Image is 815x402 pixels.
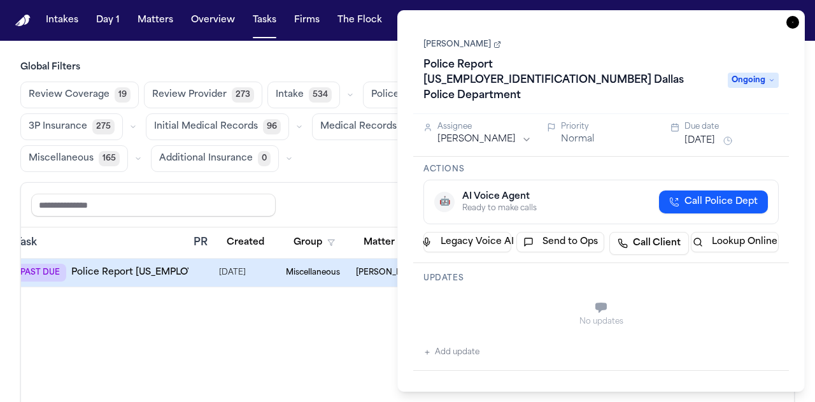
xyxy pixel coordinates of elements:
button: Intake534 [267,82,340,108]
div: Assignee [437,122,532,132]
a: Call Client [609,232,689,255]
button: Matters [132,9,178,32]
a: [PERSON_NAME] [423,39,501,50]
button: Add update [423,345,479,360]
button: The Flock [332,9,387,32]
button: Send to Ops [516,232,604,252]
button: Call Police Dept [659,190,768,213]
span: Intake [276,89,304,101]
span: 0 [258,151,271,166]
h1: Police Report [US_EMPLOYER_IDENTIFICATION_NUMBER] Dallas Police Department [418,55,720,106]
span: 534 [309,87,332,103]
button: [DATE] [684,134,715,147]
span: 275 [92,119,115,134]
span: Police Report & Investigation [371,89,503,101]
button: Review Provider273 [144,82,262,108]
span: 165 [99,151,120,166]
button: Lookup Online [691,232,779,252]
button: Tasks [248,9,281,32]
span: Additional Insurance [159,152,253,165]
div: Priority [561,122,655,132]
button: Medical Records485 [312,113,433,140]
button: Overview [186,9,240,32]
h3: Global Filters [20,61,795,74]
button: Normal [561,133,594,146]
span: Initial Medical Records [154,120,258,133]
button: Additional Insurance0 [151,145,279,172]
span: Call Police Dept [684,196,758,208]
span: 273 [232,87,254,103]
span: 3P Insurance [29,120,87,133]
span: 19 [115,87,131,103]
div: No updates [423,317,779,327]
button: Review Coverage19 [20,82,139,108]
button: Police Report & Investigation72 [363,82,534,108]
div: Ready to make calls [462,203,537,213]
span: Miscellaneous [29,152,94,165]
span: Medical Records [320,120,397,133]
button: Day 1 [91,9,125,32]
span: Review Provider [152,89,227,101]
h3: Actions [423,164,779,175]
button: Initial Medical Records96 [146,113,289,140]
button: Intakes [41,9,83,32]
span: 🤖 [439,196,450,208]
button: Firms [289,9,325,32]
button: Miscellaneous165 [20,145,128,172]
a: Home [15,15,31,27]
img: Finch Logo [15,15,31,27]
span: Ongoing [728,73,779,88]
button: Snooze task [720,133,735,148]
h3: Updates [423,273,779,284]
button: 3P Insurance275 [20,113,123,140]
span: Review Coverage [29,89,110,101]
span: 96 [263,119,281,134]
div: AI Voice Agent [462,190,537,203]
div: Due date [684,122,779,132]
button: Legacy Voice AI [423,232,511,252]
